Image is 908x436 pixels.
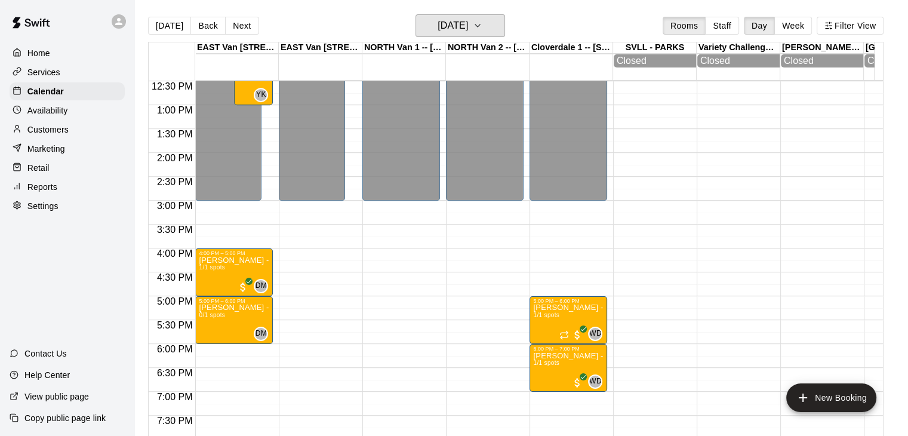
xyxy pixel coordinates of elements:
[533,360,559,366] span: 1/1 spots filled
[780,42,864,54] div: [PERSON_NAME] Park - [STREET_ADDRESS]
[154,368,196,378] span: 6:30 PM
[256,328,267,340] span: DM
[744,17,775,35] button: Day
[663,17,706,35] button: Rooms
[613,42,697,54] div: SVLL - PARKS
[199,312,225,318] span: 0/1 spots filled
[199,298,269,304] div: 5:00 PM – 6:00 PM
[446,42,530,54] div: NORTH Van 2 -- [STREET_ADDRESS]
[559,330,569,340] span: Recurring event
[700,56,777,66] div: Closed
[24,369,70,381] p: Help Center
[154,272,196,283] span: 4:30 PM
[784,56,860,66] div: Closed
[237,281,249,293] span: All customers have paid
[199,250,269,256] div: 4:00 PM – 5:00 PM
[27,200,59,212] p: Settings
[27,66,60,78] p: Services
[10,44,125,62] a: Home
[149,81,195,91] span: 12:30 PM
[589,328,602,340] span: WD
[533,312,559,318] span: 1/1 spots filled
[154,344,196,354] span: 6:00 PM
[154,320,196,330] span: 5:30 PM
[571,329,583,341] span: All customers have paid
[154,201,196,211] span: 3:00 PM
[415,14,505,37] button: [DATE]
[27,47,50,59] p: Home
[10,121,125,139] a: Customers
[786,383,876,412] button: add
[10,140,125,158] a: Marketing
[154,153,196,163] span: 2:00 PM
[697,42,780,54] div: Variety Challenger Diamond, [STREET_ADDRESS][PERSON_NAME]
[27,143,65,155] p: Marketing
[438,17,468,34] h6: [DATE]
[27,124,69,136] p: Customers
[774,17,812,35] button: Week
[254,279,268,293] div: Davis Mabone
[27,181,57,193] p: Reports
[24,348,67,360] p: Contact Us
[199,264,225,271] span: 1/1 spots filled
[254,327,268,341] div: Davis Mabone
[154,416,196,426] span: 7:30 PM
[530,42,613,54] div: Cloverdale 1 -- [STREET_ADDRESS]
[530,344,607,392] div: 6:00 PM – 7:00 PM: Troy Milonas - Tuesday, August 19 @ Cloverdale
[258,88,268,102] span: Yuma Kiyono
[10,159,125,177] a: Retail
[154,177,196,187] span: 2:30 PM
[27,85,64,97] p: Calendar
[10,197,125,215] a: Settings
[27,162,50,174] p: Retail
[148,17,191,35] button: [DATE]
[533,346,604,352] div: 6:00 PM – 7:00 PM
[279,42,362,54] div: EAST Van [STREET_ADDRESS]
[617,56,693,66] div: Closed
[571,377,583,389] span: All customers have paid
[533,298,604,304] div: 5:00 PM – 6:00 PM
[10,63,125,81] a: Services
[256,280,267,292] span: DM
[10,82,125,100] a: Calendar
[154,248,196,259] span: 4:00 PM
[154,129,196,139] span: 1:30 PM
[195,42,279,54] div: EAST Van [STREET_ADDRESS]
[154,105,196,115] span: 1:00 PM
[154,392,196,402] span: 7:00 PM
[258,327,268,341] span: Davis Mabone
[154,225,196,235] span: 3:30 PM
[817,17,884,35] button: Filter View
[530,296,607,344] div: 5:00 PM – 6:00 PM: CJ Haight - Tuesdays, July 8-Aug 19 @ Cloverdale
[234,57,273,105] div: 12:00 PM – 1:00 PM: Sonja - Tuesday, August 19 @ East Van
[588,374,602,389] div: Wes Darvill
[24,391,89,403] p: View public page
[362,42,446,54] div: NORTH Van 1 -- [STREET_ADDRESS]
[10,102,125,119] a: Availability
[258,279,268,293] span: Davis Mabone
[154,296,196,306] span: 5:00 PM
[195,248,273,296] div: 4:00 PM – 5:00 PM: Stanley Sloat - Thursday, August 19 @ East Van
[24,412,106,424] p: Copy public page link
[593,327,602,341] span: Wes Darvill
[593,374,602,389] span: Wes Darvill
[589,376,602,388] span: WD
[254,88,268,102] div: Yuma Kiyono
[225,17,258,35] button: Next
[10,178,125,196] a: Reports
[27,105,68,116] p: Availability
[190,17,226,35] button: Back
[588,327,602,341] div: Wes Darvill
[195,296,273,344] div: 5:00 PM – 6:00 PM: Joey Kim - Tuesday, August 19 @ East Van
[256,89,266,101] span: YK
[705,17,739,35] button: Staff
